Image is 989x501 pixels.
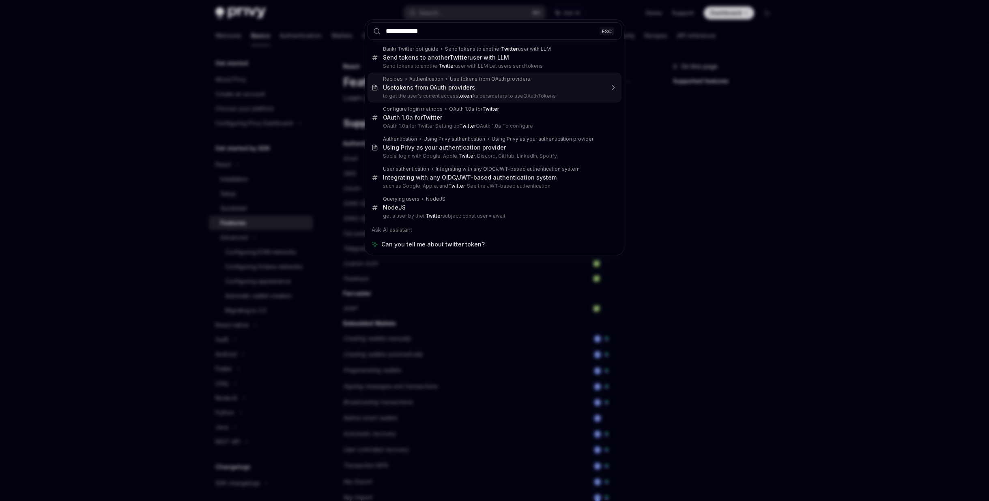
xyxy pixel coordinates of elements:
div: Recipes [383,76,403,82]
p: OAuth 1.0a for Twitter Setting up OAuth 1.0a To configure [383,123,604,129]
div: Send tokens to another user with LLM [383,54,509,61]
p: such as Google, Apple, and . See the JWT-based authentication [383,183,604,189]
p: Social login with Google, Apple, , Discord, GitHub, LinkedIn, Spotify, [383,153,604,159]
b: Twitter [448,183,464,189]
b: Twitter [459,123,476,129]
div: NodeJS [383,204,406,211]
b: token [394,84,410,91]
b: Twitter [439,63,455,69]
b: Twitter [458,153,475,159]
div: Using Privy as your authentication provider [492,136,593,142]
div: Using Privy as your authentication provider [383,144,506,151]
div: Ask AI assistant [368,223,621,237]
div: Send tokens to another user with LLM [445,46,551,52]
div: Authentication [383,136,417,142]
b: Twitter [426,213,442,219]
b: token [458,93,472,99]
div: User authentication [383,166,429,172]
b: Twitter [501,46,518,52]
p: to get the user's current access As parameters to useOAuthTokens [383,93,604,99]
b: Twitter [449,54,469,61]
span: Can you tell me about twitter token? [381,240,485,248]
div: Configure login methods [383,106,443,112]
div: Authentication [409,76,443,82]
div: OAuth 1.0a for [383,114,442,121]
div: ESC [600,27,614,35]
div: NodeJS [426,196,445,202]
div: Use tokens from OAuth providers [450,76,530,82]
div: Bankr Twitter bot guide [383,46,439,52]
div: Integrating with any OIDC/JWT-based authentication system [436,166,580,172]
div: Use s from OAuth providers [383,84,475,91]
p: Send tokens to another user with LLM Let users send tokens [383,63,604,69]
div: Querying users [383,196,419,202]
b: Twitter [482,106,499,112]
div: Integrating with any OIDC/JWT-based authentication system [383,174,557,181]
p: get a user by their subject: const user = await [383,213,604,219]
b: Twitter [422,114,442,121]
div: Using Privy authentication [424,136,485,142]
div: OAuth 1.0a for [449,106,499,112]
